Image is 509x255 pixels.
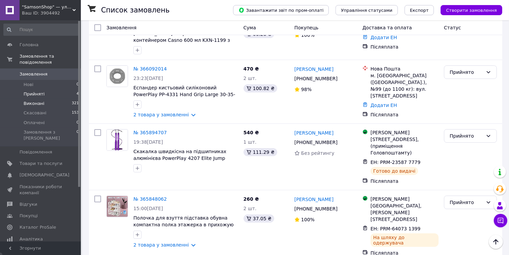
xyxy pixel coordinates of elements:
[20,161,62,167] span: Товари та послуги
[238,7,323,13] span: Завантажити звіт по пром-оплаті
[133,85,235,104] a: Еспандер кистьовий силіконовий PowerPlay PP-4331 Hand Grip Large 30-35-40 кг. Сірий
[133,215,234,234] a: Полочка для взуття підставка обувна компактна полка этажерка в прихожую пластикова стеллаж стойка...
[72,101,79,107] span: 321
[371,129,439,136] div: [PERSON_NAME]
[233,5,329,15] button: Завантажити звіт по пром-оплаті
[371,44,439,50] div: Післяплата
[133,66,167,72] a: № 366092014
[244,25,256,30] span: Cума
[244,215,274,223] div: 37.05 ₴
[20,71,47,77] span: Замовлення
[72,110,79,116] span: 153
[22,4,72,10] span: "SamsonShop" — улюблені товари для затишного дому!
[371,233,439,247] div: На шляху до одержувача
[293,74,339,83] div: [PHONE_NUMBER]
[446,8,497,13] span: Створити замовлення
[434,7,502,12] a: Створити замовлення
[301,217,315,222] span: 100%
[301,150,335,156] span: Без рейтингу
[20,213,38,219] span: Покупці
[371,65,439,72] div: Нова Пошта
[301,87,312,92] span: 98%
[294,25,318,30] span: Покупець
[450,132,483,140] div: Прийнято
[24,91,44,97] span: Прийняті
[244,206,257,211] span: 2 шт.
[133,112,189,117] a: 2 товара у замовленні
[293,138,339,147] div: [PHONE_NUMBER]
[107,66,128,87] img: Фото товару
[244,196,259,202] span: 260 ₴
[76,91,79,97] span: 4
[20,236,43,242] span: Аналітика
[294,130,333,136] a: [PERSON_NAME]
[20,42,38,48] span: Головна
[133,149,226,168] a: Скакалка швидкісна на підшипниках алюмінієва PowerPlay 4207 Elite Jump Rope Фіолетова (3m.)
[301,32,315,38] span: 100%
[371,178,439,185] div: Післяплата
[244,148,277,156] div: 111.29 ₴
[24,110,46,116] span: Скасовані
[371,103,397,108] a: Додати ЕН
[371,196,439,202] div: [PERSON_NAME]
[494,214,507,227] button: Чат з покупцем
[3,24,79,36] input: Пошук
[362,25,412,30] span: Доставка та оплата
[133,31,230,50] a: [PERSON_NAME] спортивний з контейнером Casno 600 мл KXN-1199 з вінчиком Сірий/Червоний
[133,242,189,248] a: 2 товара у замовленні
[405,5,434,15] button: Експорт
[22,10,81,16] div: Ваш ID: 3904492
[450,68,483,76] div: Прийнято
[20,149,52,155] span: Повідомлення
[244,76,257,81] span: 2 шт.
[293,204,339,214] div: [PHONE_NUMBER]
[106,65,128,87] a: Фото товару
[20,53,81,65] span: Замовлення та повідомлення
[371,226,420,231] span: ЕН: PRM-64073 1399
[20,184,62,196] span: Показники роботи компанії
[24,120,45,126] span: Оплачені
[24,82,33,88] span: Нові
[107,130,128,150] img: Фото товару
[294,196,333,203] a: [PERSON_NAME]
[106,196,128,217] a: Фото товару
[410,8,429,13] span: Експорт
[107,196,128,217] img: Фото товару
[244,139,257,145] span: 1 шт.
[371,202,439,223] div: [GEOGRAPHIC_DATA], [PERSON_NAME][STREET_ADDRESS]
[133,196,167,202] a: № 365848062
[450,199,483,206] div: Прийнято
[20,172,69,178] span: [DEMOGRAPHIC_DATA]
[106,25,136,30] span: Замовлення
[24,101,44,107] span: Виконані
[101,6,169,14] h1: Список замовлень
[24,129,76,141] span: Замовлення з [PERSON_NAME]
[489,235,503,249] button: Наверх
[106,129,128,151] a: Фото товару
[76,82,79,88] span: 0
[244,84,277,92] div: 100.82 ₴
[441,5,502,15] button: Створити замовлення
[244,66,259,72] span: 470 ₴
[20,201,37,207] span: Відгуки
[294,66,333,73] a: [PERSON_NAME]
[244,130,259,135] span: 540 ₴
[133,76,163,81] span: 23:23[DATE]
[444,25,461,30] span: Статус
[76,129,79,141] span: 0
[133,130,167,135] a: № 365894707
[371,136,439,156] div: [STREET_ADDRESS], (приміщення Головпоштамту)
[371,35,397,40] a: Додати ЕН
[133,206,163,211] span: 15:00[DATE]
[371,111,439,118] div: Післяплата
[371,72,439,99] div: м. [GEOGRAPHIC_DATA] ([GEOGRAPHIC_DATA].), №99 (до 1100 кг): вул. [STREET_ADDRESS]
[133,139,163,145] span: 19:38[DATE]
[371,167,418,175] div: Готово до видачі
[371,160,420,165] span: ЕН: PRM-23587 7779
[341,8,392,13] span: Управління статусами
[20,224,56,230] span: Каталог ProSale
